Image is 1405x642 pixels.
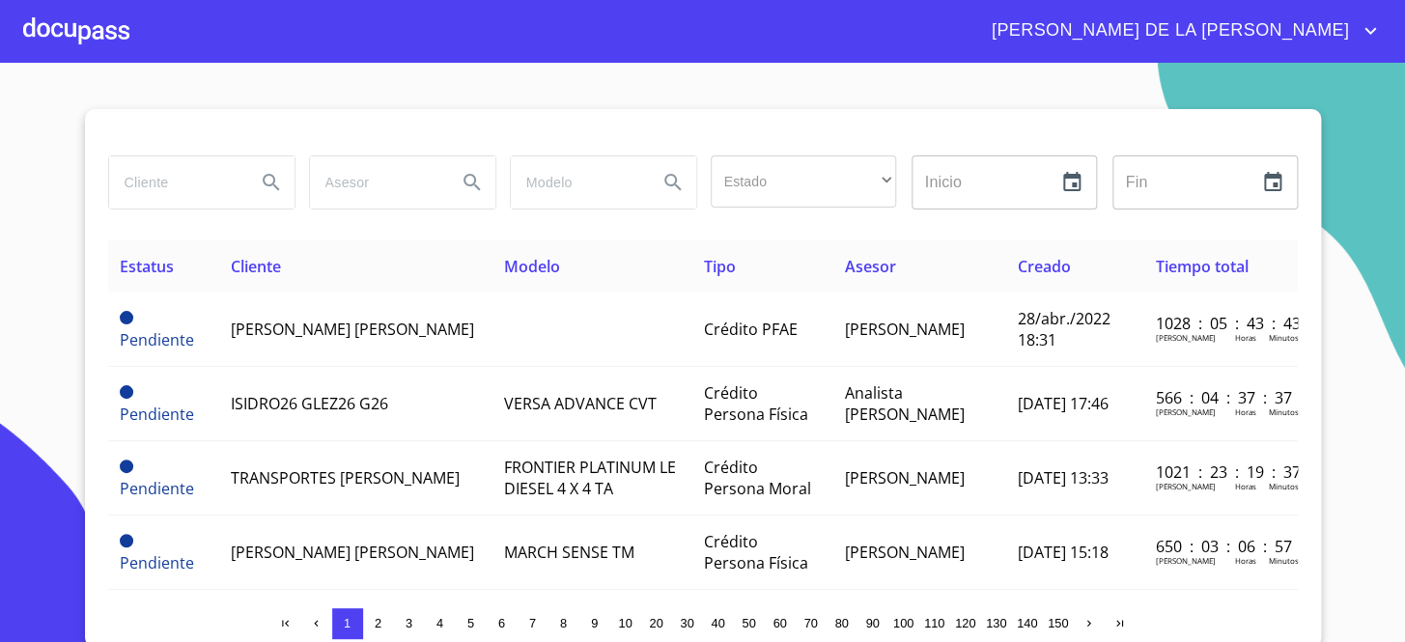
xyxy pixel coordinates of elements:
p: [PERSON_NAME] [1155,406,1215,417]
p: 1028 : 05 : 43 : 43 [1155,313,1285,334]
div: ​ [711,155,896,208]
button: 30 [672,608,703,639]
span: MARCH SENSE TM [504,542,634,563]
span: Pendiente [120,534,133,547]
span: Pendiente [120,478,194,499]
button: 40 [703,608,734,639]
span: Creado [1017,256,1070,277]
button: 60 [765,608,796,639]
button: 7 [518,608,548,639]
p: Minutos [1268,332,1298,343]
button: 20 [641,608,672,639]
span: Cliente [230,256,280,277]
span: 40 [711,616,724,630]
span: Asesor [845,256,896,277]
p: [PERSON_NAME] [1155,481,1215,491]
p: Minutos [1268,481,1298,491]
span: 20 [649,616,662,630]
span: 4 [436,616,443,630]
button: 90 [857,608,888,639]
p: Minutos [1268,555,1298,566]
span: Pendiente [120,311,133,324]
button: 80 [827,608,857,639]
span: [DATE] 17:46 [1017,393,1108,414]
button: 9 [579,608,610,639]
span: Modelo [504,256,560,277]
button: 100 [888,608,919,639]
p: 566 : 04 : 37 : 37 [1155,387,1285,408]
span: [PERSON_NAME] [845,319,965,340]
span: Estatus [120,256,174,277]
span: 28/abr./2022 18:31 [1017,308,1110,350]
button: 2 [363,608,394,639]
button: 4 [425,608,456,639]
p: 650 : 03 : 06 : 57 [1155,536,1285,557]
span: [PERSON_NAME] DE LA [PERSON_NAME] [977,15,1359,46]
button: 50 [734,608,765,639]
p: [PERSON_NAME] [1155,332,1215,343]
button: 120 [950,608,981,639]
button: 8 [548,608,579,639]
span: 2 [375,616,381,630]
span: Pendiente [120,329,194,350]
span: 100 [893,616,913,630]
input: search [511,156,642,209]
button: Search [248,159,295,206]
span: Pendiente [120,552,194,573]
span: 130 [986,616,1006,630]
button: 70 [796,608,827,639]
span: Tiempo total [1155,256,1248,277]
button: Search [449,159,495,206]
span: 140 [1017,616,1037,630]
span: 80 [834,616,848,630]
p: Minutos [1268,406,1298,417]
button: 130 [981,608,1012,639]
span: Analista [PERSON_NAME] [845,382,965,425]
p: Horas [1234,555,1255,566]
p: Horas [1234,332,1255,343]
p: [PERSON_NAME] [1155,555,1215,566]
span: 70 [803,616,817,630]
span: 110 [924,616,944,630]
span: 30 [680,616,693,630]
p: Horas [1234,406,1255,417]
span: VERSA ADVANCE CVT [504,393,657,414]
span: 10 [618,616,632,630]
span: [DATE] 13:33 [1017,467,1108,488]
button: 110 [919,608,950,639]
span: Tipo [704,256,736,277]
span: [PERSON_NAME] [845,542,965,563]
button: 6 [487,608,518,639]
input: search [310,156,441,209]
button: 140 [1012,608,1043,639]
span: 1 [344,616,351,630]
span: 60 [773,616,786,630]
span: 5 [467,616,474,630]
button: 3 [394,608,425,639]
span: 120 [955,616,975,630]
span: Crédito PFAE [704,319,798,340]
span: [PERSON_NAME] [845,467,965,488]
button: 10 [610,608,641,639]
span: 6 [498,616,505,630]
button: 5 [456,608,487,639]
span: [PERSON_NAME] [PERSON_NAME] [230,542,473,563]
button: account of current user [977,15,1382,46]
span: 9 [591,616,598,630]
button: 1 [332,608,363,639]
p: Horas [1234,481,1255,491]
button: 150 [1043,608,1074,639]
span: Pendiente [120,460,133,473]
span: 3 [406,616,412,630]
span: [PERSON_NAME] [PERSON_NAME] [230,319,473,340]
span: 7 [529,616,536,630]
span: FRONTIER PLATINUM LE DIESEL 4 X 4 TA [504,457,676,499]
span: 50 [742,616,755,630]
span: Pendiente [120,385,133,399]
input: search [109,156,240,209]
span: TRANSPORTES [PERSON_NAME] [230,467,459,488]
span: Crédito Persona Moral [704,457,811,499]
span: 90 [865,616,879,630]
p: 1021 : 23 : 19 : 37 [1155,461,1285,483]
span: 150 [1048,616,1068,630]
